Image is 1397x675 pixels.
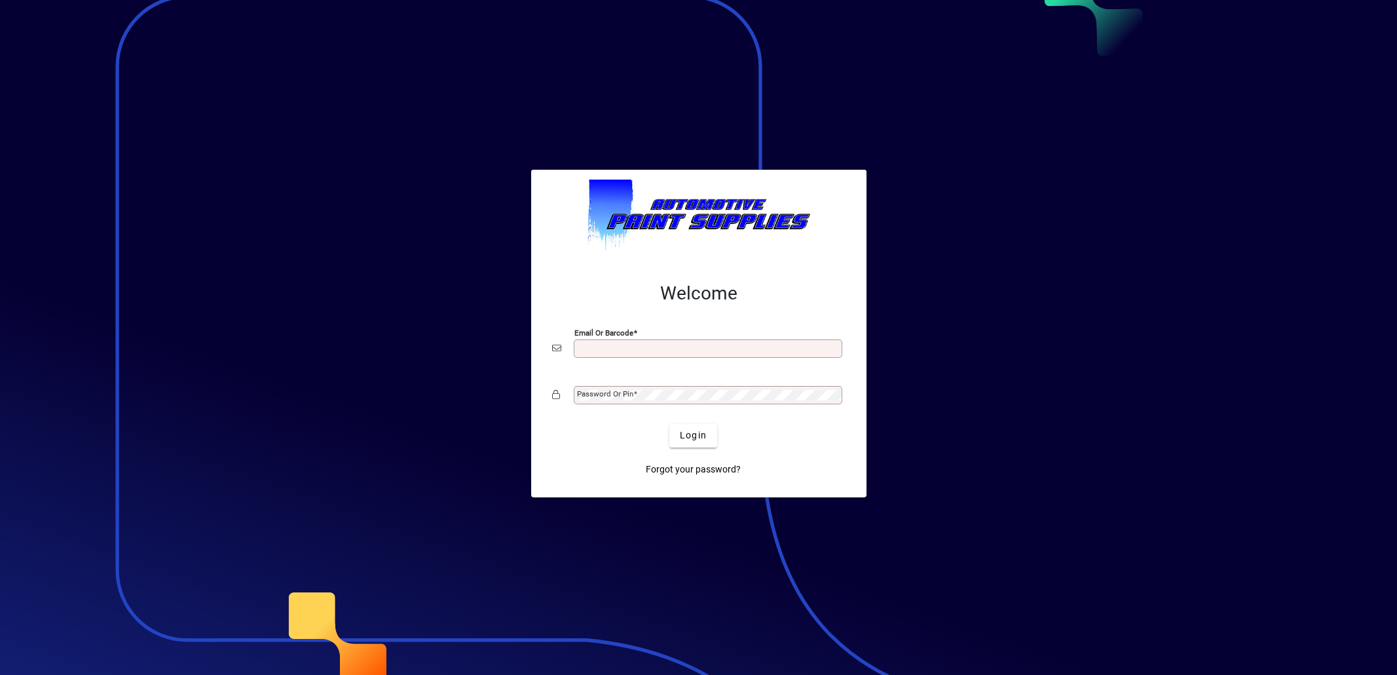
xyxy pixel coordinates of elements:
button: Login [669,424,717,448]
mat-label: Password or Pin [577,389,633,398]
h2: Welcome [552,282,846,305]
span: Login [680,429,707,442]
span: Forgot your password? [646,463,741,476]
a: Forgot your password? [641,458,746,482]
mat-label: Email or Barcode [574,328,633,337]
